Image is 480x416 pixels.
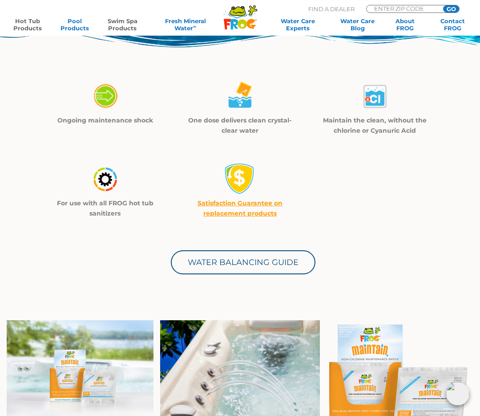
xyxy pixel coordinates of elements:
p: Maintain the clean, without the chlorine or Cyanuric Acid [319,115,431,136]
input: Zip Code Form [373,5,433,12]
p: Ongoing maintenance shock [49,115,161,126]
a: Swim SpaProducts [104,17,141,32]
a: AboutFROG [387,17,424,32]
a: Fresh MineralWater∞ [152,17,219,32]
a: Satisfaction Guarantee on replacement products [198,199,282,217]
a: Water CareExperts [267,17,328,32]
img: maintain_4-02 [224,80,255,112]
p: One dose delivers clean crystal-clear water [184,115,296,136]
p: For use with all FROG hot tub sanitizers [49,198,161,219]
sup: ∞ [193,24,196,29]
p: Find A Dealer [308,5,355,13]
img: openIcon [446,382,469,405]
img: maintain_4-04 [89,163,121,195]
input: GO [443,5,459,12]
a: Water Balancing Guide [171,250,315,274]
a: ContactFROG [434,17,471,32]
img: maintain_4-01 [89,80,121,112]
img: money-back1-small [224,163,255,194]
a: PoolProducts [56,17,93,32]
a: Water CareBlog [339,17,376,32]
img: maintain_4-03 [359,80,391,112]
a: Hot TubProducts [9,17,46,32]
